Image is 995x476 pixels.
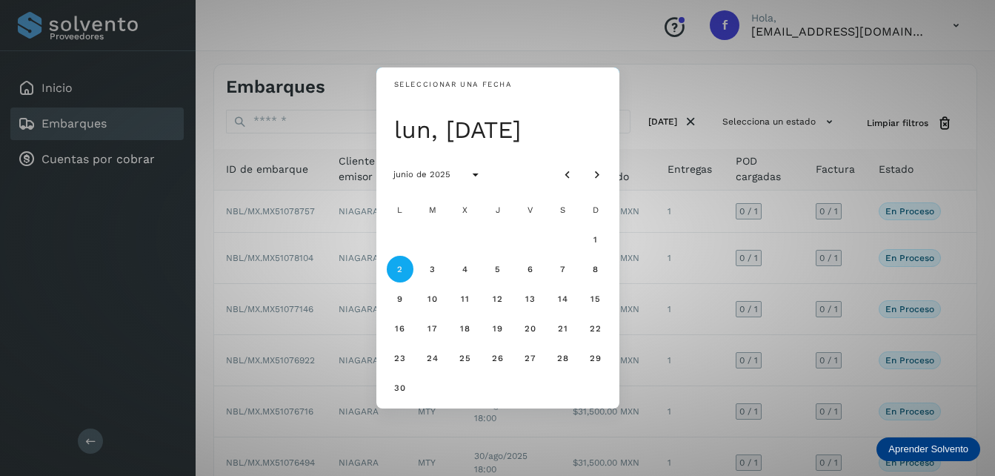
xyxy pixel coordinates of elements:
[525,294,536,304] span: 13
[394,115,610,145] div: lun, [DATE]
[581,195,610,225] div: D
[452,315,479,342] button: miércoles, 18 de junio de 2025
[452,256,479,282] button: miércoles, 4 de junio de 2025
[517,345,544,371] button: viernes, 27 de junio de 2025
[419,256,446,282] button: martes, 3 de junio de 2025
[450,195,480,225] div: X
[582,345,609,371] button: domingo, 29 de junio de 2025
[459,353,471,363] span: 25
[557,294,568,304] span: 14
[557,323,568,334] span: 21
[550,345,576,371] button: sábado, 28 de junio de 2025
[462,161,489,188] button: Seleccionar año
[381,161,462,188] button: junio de 2025
[429,264,436,274] span: 3
[494,264,501,274] span: 5
[418,195,447,225] div: M
[524,353,536,363] span: 27
[387,374,413,401] button: lunes, 30 de junio de 2025
[427,323,438,334] span: 17
[419,315,446,342] button: martes, 17 de junio de 2025
[582,226,609,253] button: domingo, 1 de junio de 2025
[485,285,511,312] button: jueves, 12 de junio de 2025
[492,323,503,334] span: 19
[548,195,578,225] div: S
[394,79,512,90] div: Seleccionar una fecha
[491,353,504,363] span: 26
[524,323,536,334] span: 20
[876,437,980,461] div: Aprender Solvento
[592,264,599,274] span: 8
[426,353,439,363] span: 24
[459,323,470,334] span: 18
[462,264,468,274] span: 4
[427,294,438,304] span: 10
[888,443,968,455] p: Aprender Solvento
[452,345,479,371] button: miércoles, 25 de junio de 2025
[387,315,413,342] button: lunes, 16 de junio de 2025
[589,323,602,334] span: 22
[387,285,413,312] button: lunes, 9 de junio de 2025
[582,315,609,342] button: domingo, 22 de junio de 2025
[396,264,403,274] span: 2
[582,256,609,282] button: domingo, 8 de junio de 2025
[396,294,403,304] span: 9
[593,234,598,245] span: 1
[550,285,576,312] button: sábado, 14 de junio de 2025
[584,161,610,188] button: Mes siguiente
[385,195,415,225] div: L
[393,169,450,179] span: junio de 2025
[419,345,446,371] button: martes, 24 de junio de 2025
[559,264,566,274] span: 7
[483,195,513,225] div: J
[485,256,511,282] button: jueves, 5 de junio de 2025
[393,353,406,363] span: 23
[387,345,413,371] button: lunes, 23 de junio de 2025
[589,353,602,363] span: 29
[517,315,544,342] button: viernes, 20 de junio de 2025
[485,345,511,371] button: jueves, 26 de junio de 2025
[556,353,569,363] span: 28
[517,285,544,312] button: viernes, 13 de junio de 2025
[419,285,446,312] button: martes, 10 de junio de 2025
[485,315,511,342] button: jueves, 19 de junio de 2025
[527,264,533,274] span: 6
[550,315,576,342] button: sábado, 21 de junio de 2025
[452,285,479,312] button: miércoles, 11 de junio de 2025
[492,294,503,304] span: 12
[550,256,576,282] button: sábado, 7 de junio de 2025
[554,161,581,188] button: Mes anterior
[516,195,545,225] div: V
[387,256,413,282] button: lunes, 2 de junio de 2025
[590,294,601,304] span: 15
[582,285,609,312] button: domingo, 15 de junio de 2025
[393,383,406,393] span: 30
[394,323,405,334] span: 16
[460,294,470,304] span: 11
[517,256,544,282] button: viernes, 6 de junio de 2025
